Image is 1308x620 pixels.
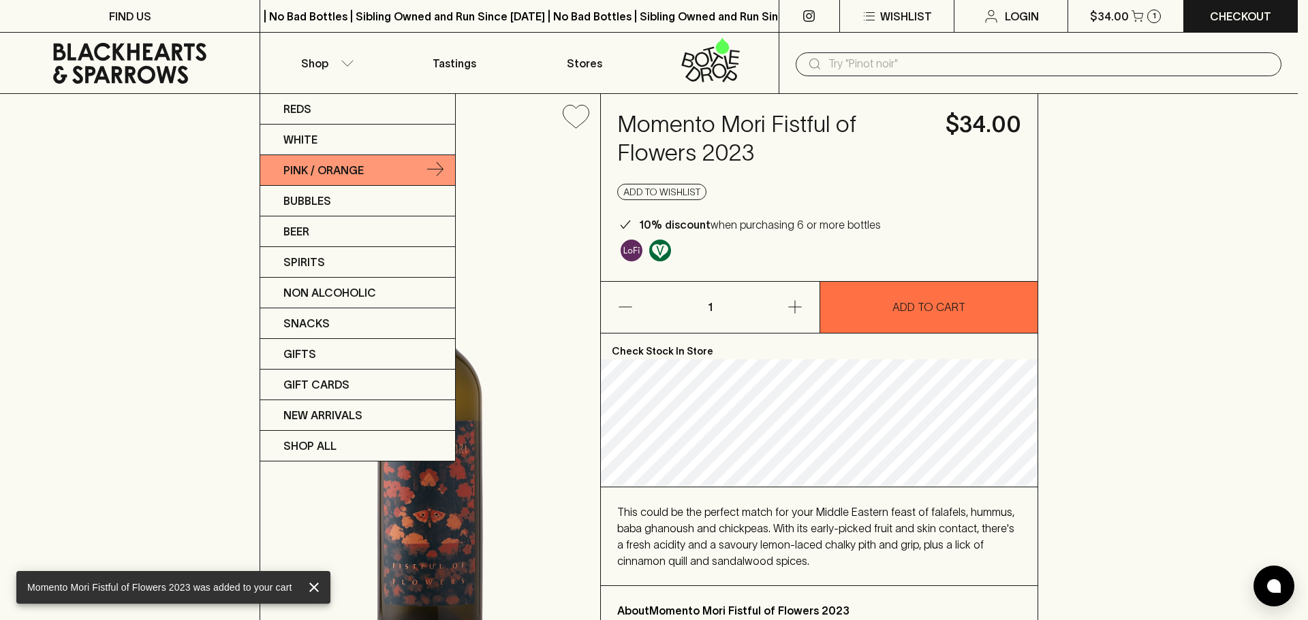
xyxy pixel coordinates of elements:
[283,193,331,209] p: Bubbles
[283,407,362,423] p: New Arrivals
[260,308,455,339] a: Snacks
[260,247,455,278] a: Spirits
[283,254,325,270] p: Spirits
[260,155,455,186] a: Pink / Orange
[260,125,455,155] a: White
[283,284,376,301] p: Non Alcoholic
[260,339,455,370] a: Gifts
[283,438,337,454] p: SHOP ALL
[260,94,455,125] a: Reds
[260,186,455,216] a: Bubbles
[283,101,311,117] p: Reds
[283,223,309,240] p: Beer
[283,131,317,148] p: White
[283,376,349,393] p: Gift Cards
[260,278,455,308] a: Non Alcoholic
[283,346,316,362] p: Gifts
[1267,579,1281,593] img: bubble-icon
[27,575,292,600] div: Momento Mori Fistful of Flowers 2023 was added to your cart
[260,216,455,247] a: Beer
[283,315,330,331] p: Snacks
[260,400,455,431] a: New Arrivals
[260,431,455,461] a: SHOP ALL
[303,576,325,598] button: close
[260,370,455,400] a: Gift Cards
[283,162,364,178] p: Pink / Orange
